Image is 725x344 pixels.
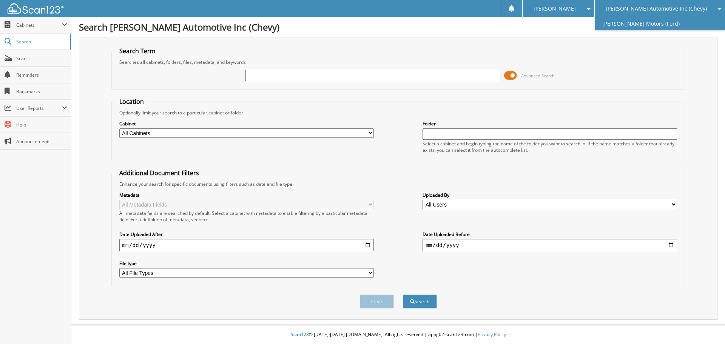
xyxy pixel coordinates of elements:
span: Reminders [16,72,67,78]
div: Optionally limit your search to a particular cabinet or folder [116,110,681,116]
label: File type [119,260,374,267]
label: Metadata [119,192,374,198]
span: User Reports [16,105,62,111]
span: [PERSON_NAME] [534,6,576,11]
a: [PERSON_NAME] Motors (Ford) [595,17,725,30]
label: Cabinet [119,120,374,127]
span: Scan123 [291,331,309,338]
span: Bookmarks [16,88,67,95]
label: Uploaded By [423,192,677,198]
button: Clear [360,295,394,309]
div: © [DATE]-[DATE] [DOMAIN_NAME]. All rights reserved | appg02-scan123-com | [71,325,725,344]
span: Scan [16,55,67,62]
a: Privacy Policy [478,331,506,338]
div: Select a cabinet and begin typing the name of the folder you want to search in. If the name match... [423,140,677,153]
label: Folder [423,120,677,127]
legend: Additional Document Filters [116,169,203,177]
input: end [423,239,677,251]
span: Help [16,122,67,128]
iframe: Chat Widget [687,308,725,344]
div: Enhance your search for specific documents using filters such as date and file type. [116,181,681,187]
span: Advanced Search [521,73,555,79]
span: Announcements [16,138,67,145]
input: start [119,239,374,251]
a: here [199,216,208,223]
button: Search [403,295,437,309]
span: [PERSON_NAME] Automotive Inc (Chevy) [606,6,707,11]
label: Date Uploaded Before [423,231,677,238]
div: Searches all cabinets, folders, files, metadata, and keywords [116,59,681,65]
legend: Location [116,97,148,106]
img: scan123-logo-white.svg [8,3,64,14]
label: Date Uploaded After [119,231,374,238]
span: Search [16,39,66,45]
div: All metadata fields are searched by default. Select a cabinet with metadata to enable filtering b... [119,210,374,223]
h1: Search [PERSON_NAME] Automotive Inc (Chevy) [79,21,717,33]
span: Cabinets [16,22,62,28]
legend: Search Term [116,47,159,55]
